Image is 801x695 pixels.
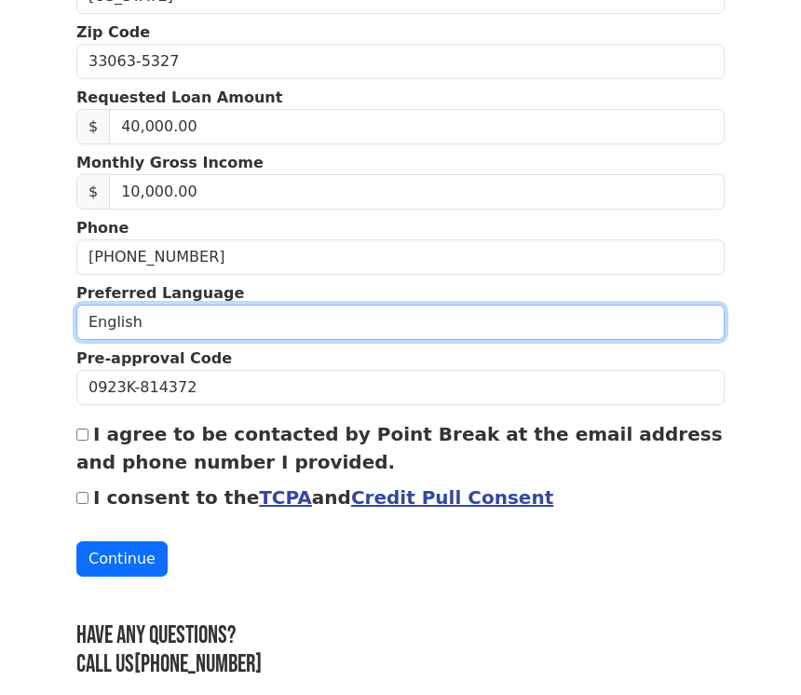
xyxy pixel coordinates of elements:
h3: Have any questions? [76,621,725,650]
a: [PHONE_NUMBER] [134,650,262,679]
button: Continue [76,541,168,577]
input: Monthly Gross Income [109,174,725,210]
strong: Zip Code [76,23,150,41]
a: TCPA [259,486,312,509]
label: I consent to the and [93,486,553,509]
input: Zip Code [76,44,725,79]
a: Credit Pull Consent [351,486,553,509]
input: Phone [76,239,725,275]
strong: Pre-approval Code [76,349,232,367]
input: Requested Loan Amount [109,109,725,144]
input: Pre-approval Code [76,370,725,405]
h3: Call us [76,650,725,679]
strong: Preferred Language [76,284,244,302]
strong: Phone [76,219,129,237]
span: $ [76,174,110,210]
strong: Requested Loan Amount [76,89,282,106]
span: $ [76,109,110,144]
label: I agree to be contacted by Point Break at the email address and phone number I provided. [76,423,723,473]
p: Monthly Gross Income [76,152,725,174]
